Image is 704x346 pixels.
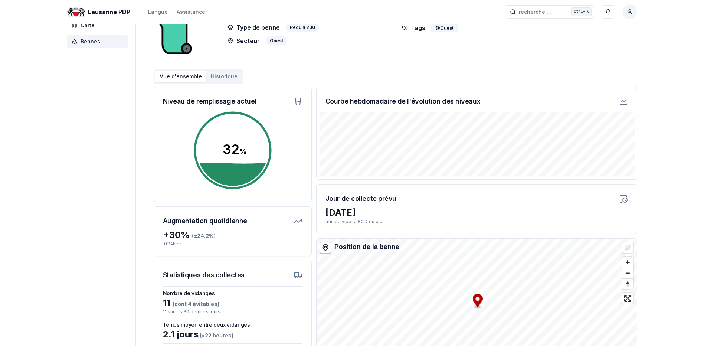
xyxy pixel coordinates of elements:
[163,216,247,226] h3: Augmentation quotidienne
[286,23,319,32] div: Requin 200
[163,321,302,329] h3: Temps moyen entre deux vidanges
[622,278,633,289] button: Reset bearing to north
[199,332,233,339] span: (± 22 heures )
[148,8,168,16] div: Langue
[622,293,633,304] button: Enter fullscreen
[622,242,633,253] button: Location not available
[266,36,287,45] div: Ouest
[227,23,280,32] p: Type de benne
[431,24,458,32] div: @Ouest
[177,7,205,16] a: Assistance
[163,270,245,280] h3: Statistiques des collectes
[163,290,302,297] h3: Nombre de vidanges
[325,219,628,225] p: afin de vider à 80% ou plus
[148,7,168,16] button: Langue
[67,35,131,48] a: Bennes
[519,8,551,16] span: recherche ...
[206,71,242,82] button: Historique
[227,36,260,45] p: Secteur
[154,2,198,62] img: bin Image
[163,96,256,107] h3: Niveau de remplissage actuel
[334,242,399,252] div: Position de la benne
[402,23,425,32] p: Tags
[67,19,131,32] a: Carte
[163,309,302,315] p: 11 sur les 30 derniers jours
[622,257,633,268] button: Zoom in
[325,207,628,219] div: [DATE]
[88,7,130,16] span: Lausanne PDP
[325,96,480,107] h3: Courbe hebdomadaire de l'évolution des niveaux
[163,329,302,340] div: 2.1 jours
[67,3,85,21] img: Lausanne PDP Logo
[163,241,302,247] p: + 0 % hier
[155,71,206,82] button: Vue d'ensemble
[622,279,633,289] span: Reset bearing to north
[505,5,594,19] button: recherche ...Ctrl+K
[325,193,396,204] h3: Jour de collecte prévu
[170,301,219,307] span: (dont 4 évitables)
[622,268,633,278] button: Zoom out
[472,294,482,309] div: Map marker
[192,233,216,239] span: (± 24.2 %)
[81,38,100,45] span: Bennes
[163,229,302,241] div: + 30 %
[163,297,302,309] div: 11
[81,22,95,29] span: Carte
[67,7,133,16] a: Lausanne PDP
